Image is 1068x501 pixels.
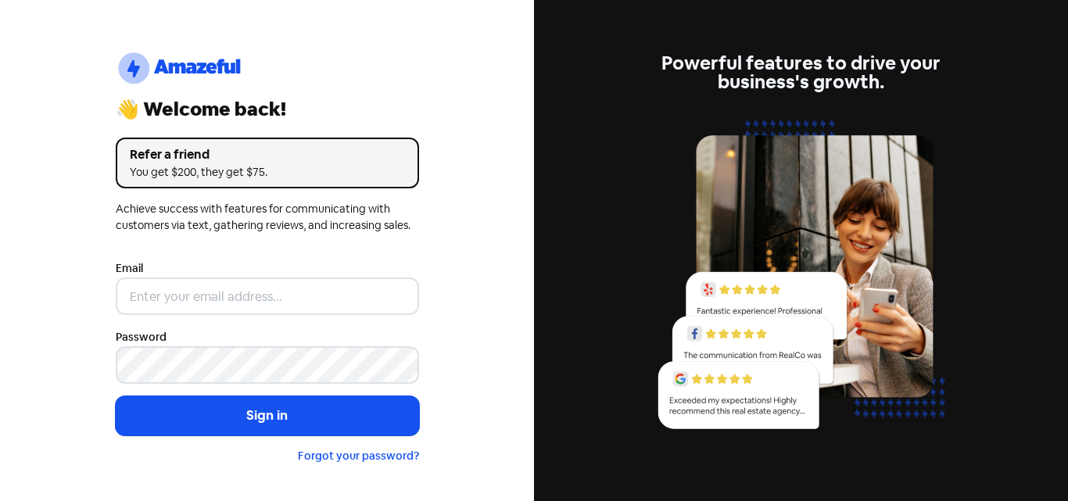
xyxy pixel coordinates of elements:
[130,164,405,181] div: You get $200, they get $75.
[116,277,419,315] input: Enter your email address...
[116,260,143,277] label: Email
[130,145,405,164] div: Refer a friend
[116,201,419,234] div: Achieve success with features for communicating with customers via text, gathering reviews, and i...
[298,449,419,463] a: Forgot your password?
[650,54,953,91] div: Powerful features to drive your business's growth.
[650,110,953,447] img: reviews
[116,396,419,435] button: Sign in
[116,329,167,345] label: Password
[116,100,419,119] div: 👋 Welcome back!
